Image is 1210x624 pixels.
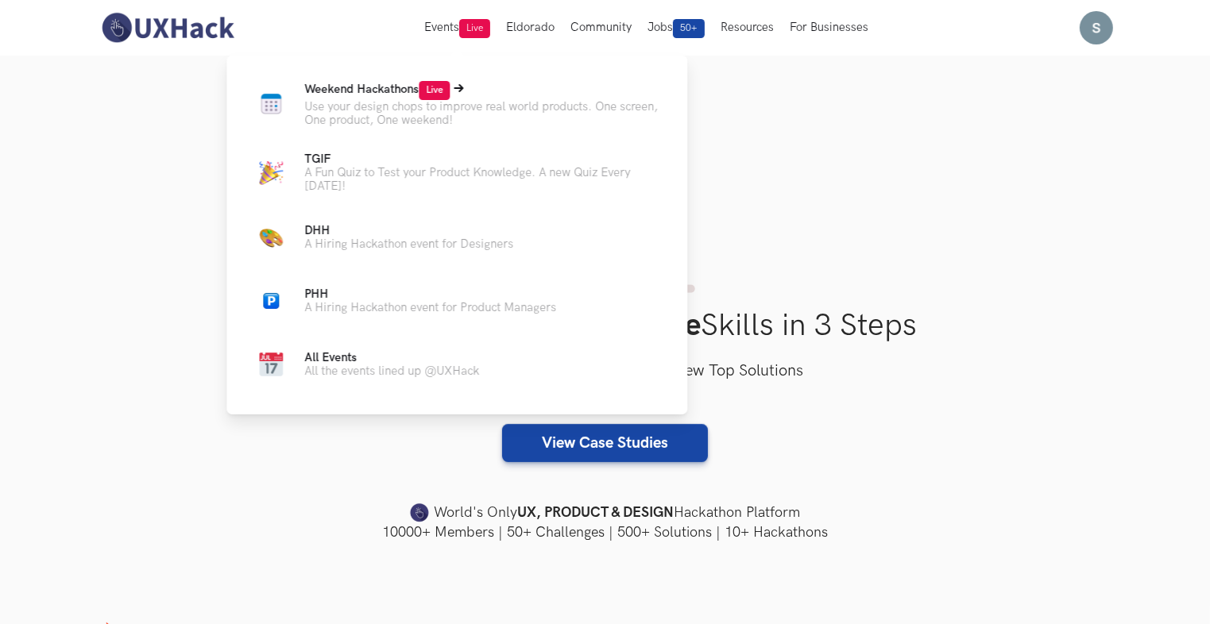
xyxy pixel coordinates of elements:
a: CalendarAll EventsAll the events lined up @UXHack [252,345,662,383]
a: Color PaletteDHHA Hiring Hackathon event for Designers [252,218,662,256]
p: All the events lined up @UXHack [304,364,479,378]
img: Party cap [259,161,283,185]
strong: UX, PRODUCT & DESIGN [517,502,674,524]
p: A Hiring Hackathon event for Product Managers [304,301,556,314]
h4: World's Only Hackathon Platform [97,502,1114,524]
span: Live [419,81,450,100]
span: All Events [304,351,357,364]
img: Color Palette [259,225,283,249]
span: Live [459,19,490,38]
span: Weekend Hackathons [304,83,450,96]
img: Calendar [259,352,283,376]
span: TGIF [304,152,331,166]
p: A Fun Quiz to Test your Product Knowledge. A new Quiz Every [DATE]! [304,166,662,193]
a: View Case Studies [502,424,708,462]
a: Party capTGIFA Fun Quiz to Test your Product Knowledge. A new Quiz Every [DATE]! [252,152,662,193]
h1: Improve Your Skills in 3 Steps [97,307,1114,345]
img: Calendar new [259,92,283,116]
p: Use your design chops to improve real world products. One screen, One product, One weekend! [304,100,662,127]
span: 50+ [673,19,705,38]
span: DHH [304,224,330,237]
h4: 10000+ Members | 50+ Challenges | 500+ Solutions | 10+ Hackathons [97,522,1114,542]
a: ParkingPHHA Hiring Hackathon event for Product Managers [252,282,662,320]
span: PHH [304,287,328,301]
p: A Hiring Hackathon event for Designers [304,237,513,251]
img: UXHack-logo.png [97,11,238,44]
img: Parking [263,293,279,309]
a: Calendar newWeekend HackathonsLiveUse your design chops to improve real world products. One scree... [252,81,662,127]
img: Your profile pic [1080,11,1113,44]
h3: Select a Case Study, Test your skills & View Top Solutions [97,359,1114,384]
img: uxhack-favicon-image.png [410,503,429,523]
